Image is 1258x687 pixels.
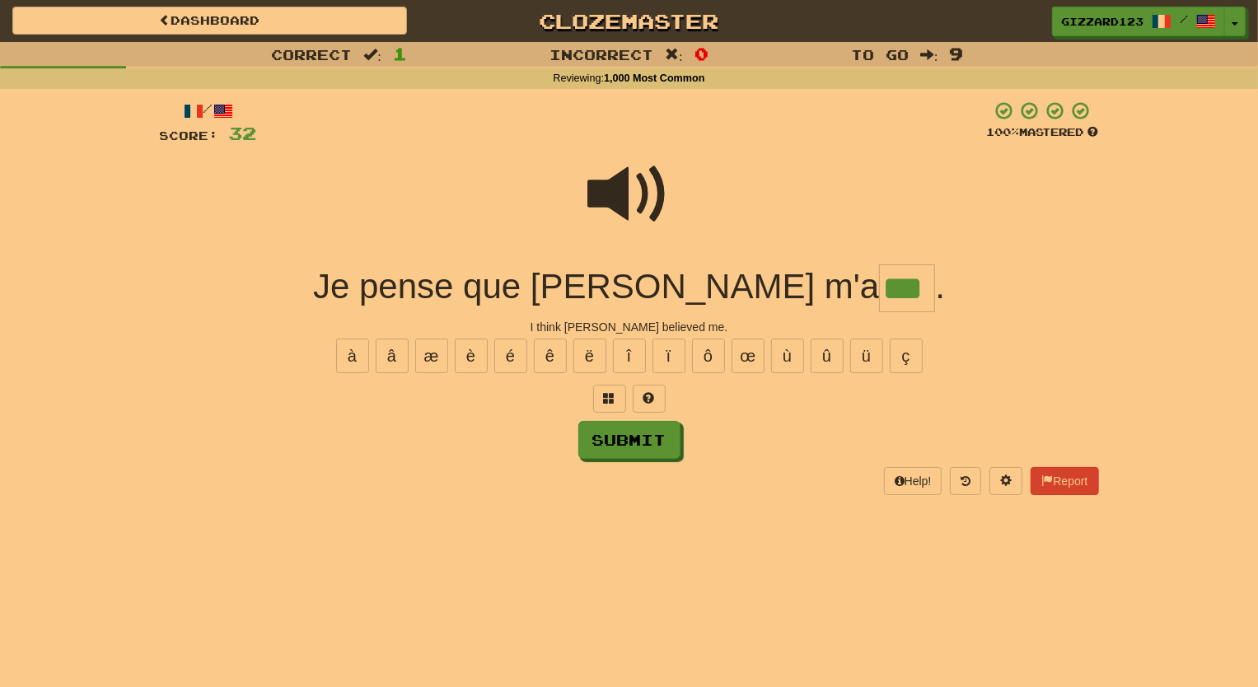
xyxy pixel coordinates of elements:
[884,467,942,495] button: Help!
[432,7,826,35] a: Clozemaster
[920,48,938,62] span: :
[593,385,626,413] button: Switch sentence to multiple choice alt+p
[935,267,945,306] span: .
[160,100,257,121] div: /
[652,339,685,373] button: ï
[890,339,923,373] button: ç
[336,339,369,373] button: à
[363,48,381,62] span: :
[313,267,879,306] span: Je pense que [PERSON_NAME] m'a
[604,72,704,84] strong: 1,000 Most Common
[229,123,257,143] span: 32
[665,48,683,62] span: :
[549,46,653,63] span: Incorrect
[694,44,709,63] span: 0
[692,339,725,373] button: ô
[732,339,765,373] button: œ
[1052,7,1225,36] a: gizzard123 /
[1180,13,1188,25] span: /
[573,339,606,373] button: ë
[850,339,883,373] button: ü
[613,339,646,373] button: î
[851,46,909,63] span: To go
[950,44,964,63] span: 9
[771,339,804,373] button: ù
[1031,467,1098,495] button: Report
[160,129,219,143] span: Score:
[811,339,844,373] button: û
[987,125,1020,138] span: 100 %
[376,339,409,373] button: â
[987,125,1099,140] div: Mastered
[271,46,352,63] span: Correct
[534,339,567,373] button: ê
[494,339,527,373] button: é
[393,44,407,63] span: 1
[1061,14,1143,29] span: gizzard123
[633,385,666,413] button: Single letter hint - you only get 1 per sentence and score half the points! alt+h
[160,319,1099,335] div: I think [PERSON_NAME] believed me.
[12,7,407,35] a: Dashboard
[415,339,448,373] button: æ
[950,467,981,495] button: Round history (alt+y)
[578,421,680,459] button: Submit
[455,339,488,373] button: è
